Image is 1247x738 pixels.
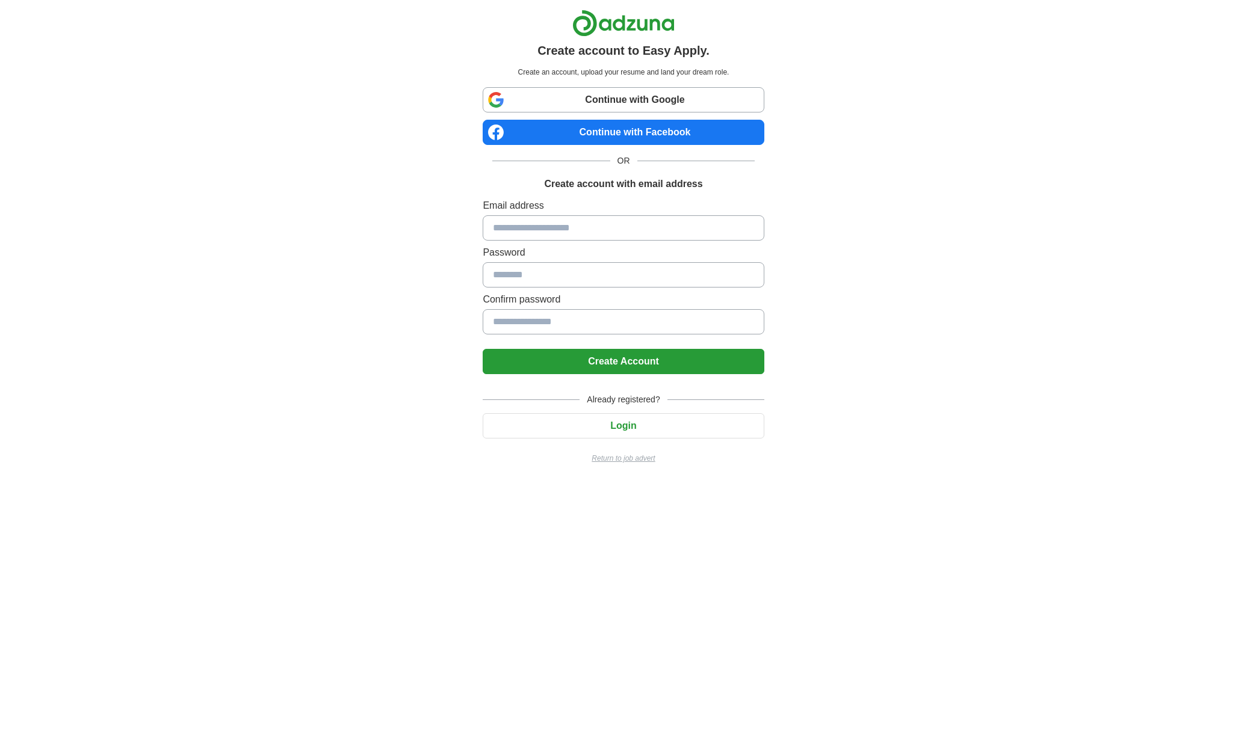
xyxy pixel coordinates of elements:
[483,198,764,213] label: Email address
[483,413,764,438] button: Login
[544,177,702,191] h1: Create account with email address
[483,120,764,145] a: Continue with Facebook
[483,453,764,464] a: Return to job advert
[572,10,675,37] img: Adzuna logo
[580,393,667,406] span: Already registered?
[537,42,710,60] h1: Create account to Easy Apply.
[485,67,761,78] p: Create an account, upload your resume and land your dream role.
[483,349,764,374] button: Create Account
[483,292,764,307] label: Confirm password
[483,87,764,112] a: Continue with Google
[483,420,764,431] a: Login
[483,245,764,260] label: Password
[610,155,637,167] span: OR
